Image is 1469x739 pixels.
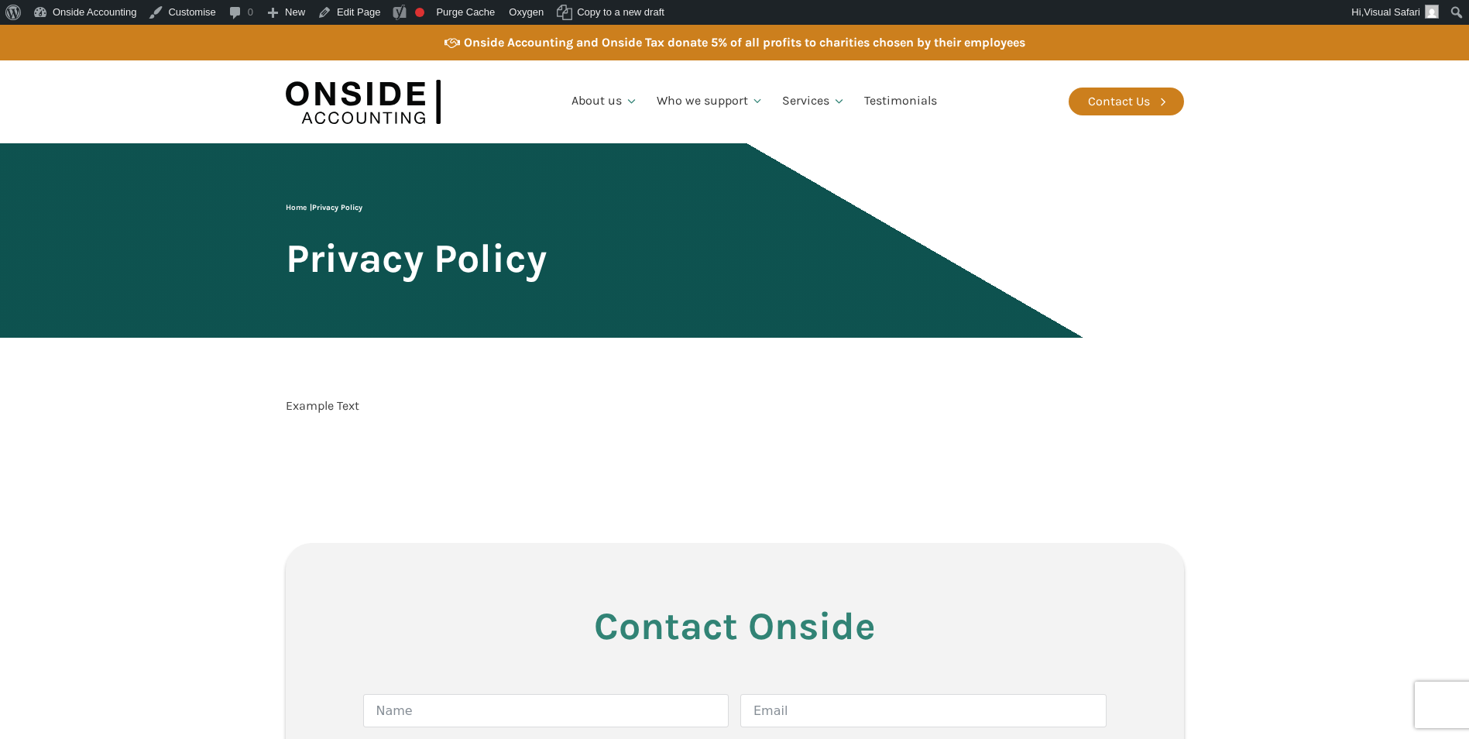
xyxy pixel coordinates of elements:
span: Privacy Policy [286,237,547,280]
div: Focus keyphrase not set [415,8,424,17]
a: Contact Us [1069,88,1184,115]
span: Visual Safari [1364,6,1420,18]
div: Example Text [286,396,359,416]
a: Home [286,203,307,212]
a: About us [562,75,647,128]
span: Privacy Policy [312,203,362,212]
span: | [286,203,362,212]
input: Email [740,694,1107,727]
input: Name [363,694,729,727]
a: Who we support [647,75,774,128]
div: Onside Accounting and Onside Tax donate 5% of all profits to charities chosen by their employees [464,33,1025,53]
div: Contact Us [1088,91,1150,112]
a: Services [773,75,855,128]
a: Testimonials [855,75,946,128]
img: Onside Accounting [286,72,441,132]
h3: Contact Onside [363,605,1107,648]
